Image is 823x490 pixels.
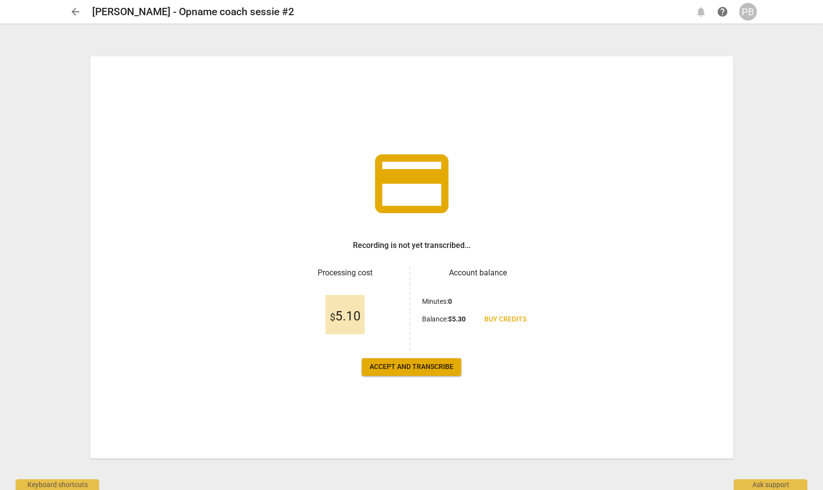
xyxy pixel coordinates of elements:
[734,479,807,490] div: Ask support
[422,267,534,279] h3: Account balance
[476,311,534,328] a: Buy credits
[330,309,361,324] span: 5.10
[422,314,466,324] p: Balance :
[70,6,81,18] span: arrow_back
[92,6,294,18] h2: [PERSON_NAME] - Opname coach sessie #2
[16,479,99,490] div: Keyboard shortcuts
[330,311,335,323] span: $
[717,6,728,18] span: help
[362,358,461,376] button: Accept and transcribe
[353,240,471,251] h3: Recording is not yet transcribed...
[422,296,452,307] p: Minutes :
[448,297,452,305] b: 0
[448,315,466,323] b: $ 5.30
[368,140,456,228] span: credit_card
[714,3,731,21] a: Help
[739,3,757,21] button: PB
[370,362,453,372] span: Accept and transcribe
[289,267,401,279] h3: Processing cost
[484,315,526,324] span: Buy credits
